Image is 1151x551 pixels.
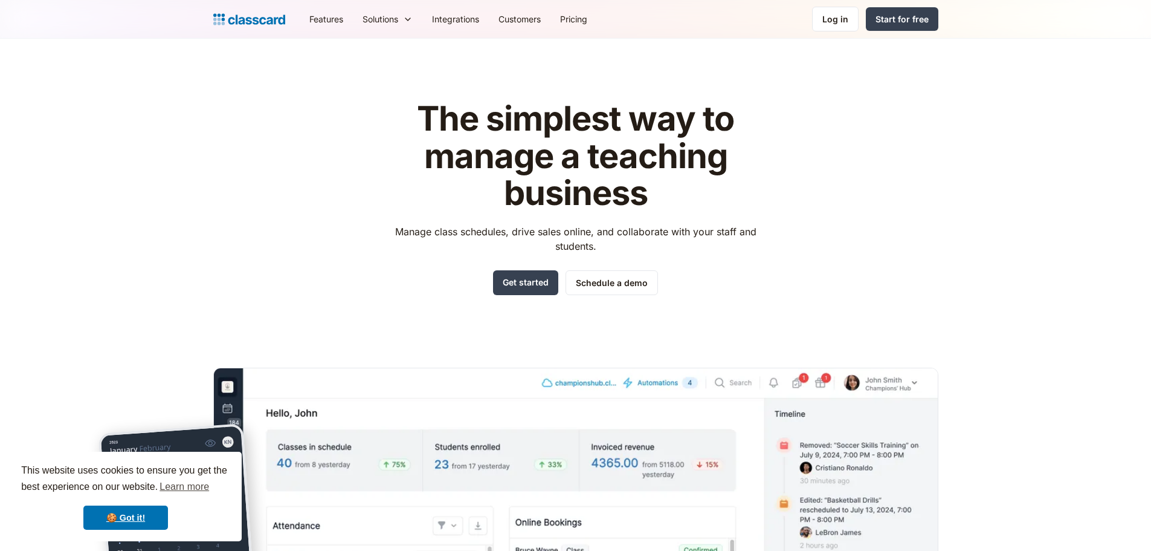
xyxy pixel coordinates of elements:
[213,11,285,28] a: home
[822,13,848,25] div: Log in
[363,13,398,25] div: Solutions
[158,478,211,496] a: learn more about cookies
[566,270,658,295] a: Schedule a demo
[812,7,859,31] a: Log in
[83,506,168,530] a: dismiss cookie message
[550,5,597,33] a: Pricing
[875,13,929,25] div: Start for free
[489,5,550,33] a: Customers
[866,7,938,31] a: Start for free
[21,463,230,496] span: This website uses cookies to ensure you get the best experience on our website.
[422,5,489,33] a: Integrations
[493,270,558,295] a: Get started
[353,5,422,33] div: Solutions
[300,5,353,33] a: Features
[10,452,242,541] div: cookieconsent
[384,100,767,212] h1: The simplest way to manage a teaching business
[384,224,767,253] p: Manage class schedules, drive sales online, and collaborate with your staff and students.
